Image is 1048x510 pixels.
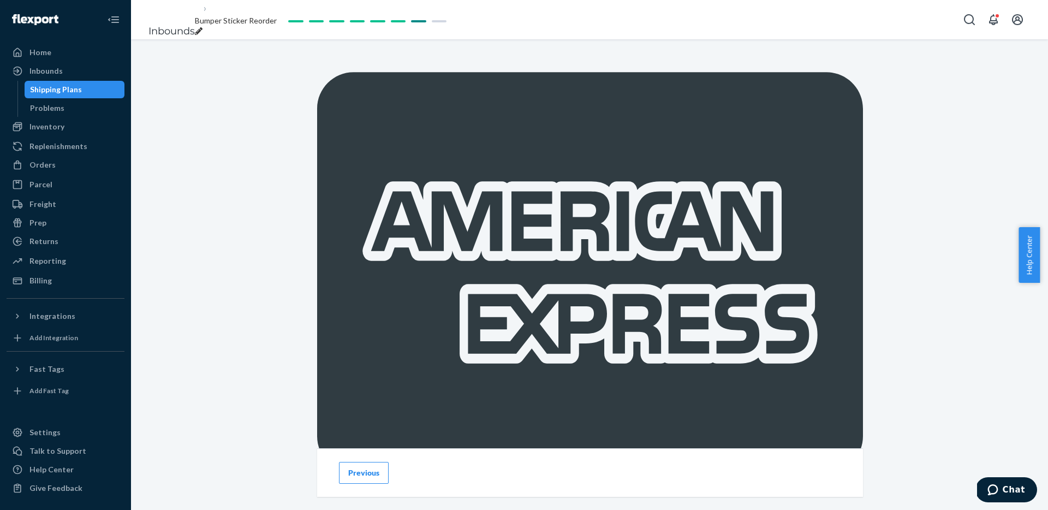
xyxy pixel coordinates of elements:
a: Billing [7,272,124,289]
div: Add Fast Tag [29,386,69,395]
div: Parcel [29,179,52,190]
a: Inventory [7,118,124,135]
button: Open Search Box [958,9,980,31]
button: Talk to Support [7,442,124,460]
div: Prep [29,217,46,228]
div: Fast Tags [29,364,64,375]
div: Returns [29,236,58,247]
div: Replenishments [29,141,87,152]
button: Open notifications [982,9,1004,31]
a: Returns [7,233,124,250]
iframe: Opens a widget where you can chat to one of our agents [977,477,1037,505]
a: Prep [7,214,124,232]
div: Give Feedback [29,483,82,494]
div: Integrations [29,311,75,322]
div: Inbounds [29,66,63,76]
a: Add Fast Tag [7,382,124,400]
a: Reporting [7,252,124,270]
button: Give Feedback [7,479,124,497]
a: Inbounds [7,62,124,80]
a: Replenishments [7,138,124,155]
a: Freight [7,195,124,213]
button: Open account menu [1007,9,1028,31]
div: Billing [29,275,52,286]
div: Help Center [29,464,74,475]
a: Settings [7,424,124,441]
button: Integrations [7,307,124,325]
a: Parcel [7,176,124,193]
div: Freight [29,199,56,210]
span: Bumper Sticker Reorder [195,16,277,25]
a: Orders [7,156,124,174]
button: Close Navigation [103,9,124,31]
a: Shipping Plans [25,81,125,98]
div: Orders [29,159,56,170]
button: Fast Tags [7,360,124,378]
img: Flexport logo [12,14,58,25]
div: Talk to Support [29,446,86,456]
a: Home [7,44,124,61]
div: Reporting [29,256,66,266]
div: Problems [30,103,64,114]
div: Home [29,47,51,58]
a: Add Integration [7,329,124,347]
button: Help Center [1019,227,1040,283]
div: Shipping Plans [30,84,82,95]
div: Settings [29,427,61,438]
button: Previous [339,462,389,484]
a: Problems [25,99,125,117]
div: Add Integration [29,333,78,342]
a: Inbounds [148,25,195,37]
a: Help Center [7,461,124,478]
div: Inventory [29,121,64,132]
